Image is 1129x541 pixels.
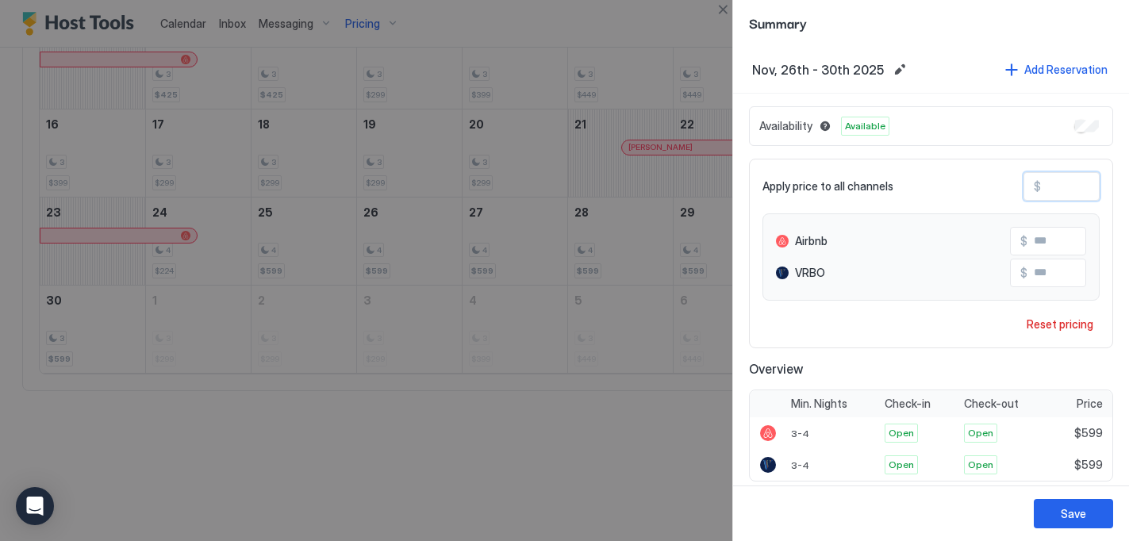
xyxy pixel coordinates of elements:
[1034,179,1041,194] span: $
[1027,316,1093,332] div: Reset pricing
[1020,313,1100,335] button: Reset pricing
[1077,397,1103,411] span: Price
[752,62,884,78] span: Nov, 26th - 30th 2025
[1024,61,1108,78] div: Add Reservation
[964,397,1019,411] span: Check-out
[759,119,812,133] span: Availability
[791,397,847,411] span: Min. Nights
[1061,505,1086,522] div: Save
[889,426,914,440] span: Open
[1034,499,1113,528] button: Save
[890,60,909,79] button: Edit date range
[845,119,885,133] span: Available
[968,426,993,440] span: Open
[791,459,809,471] span: 3-4
[1003,59,1110,80] button: Add Reservation
[762,179,893,194] span: Apply price to all channels
[795,266,825,280] span: VRBO
[816,117,835,136] button: Blocked dates override all pricing rules and remain unavailable until manually unblocked
[1074,426,1103,440] span: $599
[885,397,931,411] span: Check-in
[749,13,1113,33] span: Summary
[791,428,809,439] span: 3-4
[968,458,993,472] span: Open
[889,458,914,472] span: Open
[1020,266,1027,280] span: $
[1020,234,1027,248] span: $
[795,234,828,248] span: Airbnb
[749,361,1113,377] span: Overview
[16,487,54,525] div: Open Intercom Messenger
[1074,458,1103,472] span: $599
